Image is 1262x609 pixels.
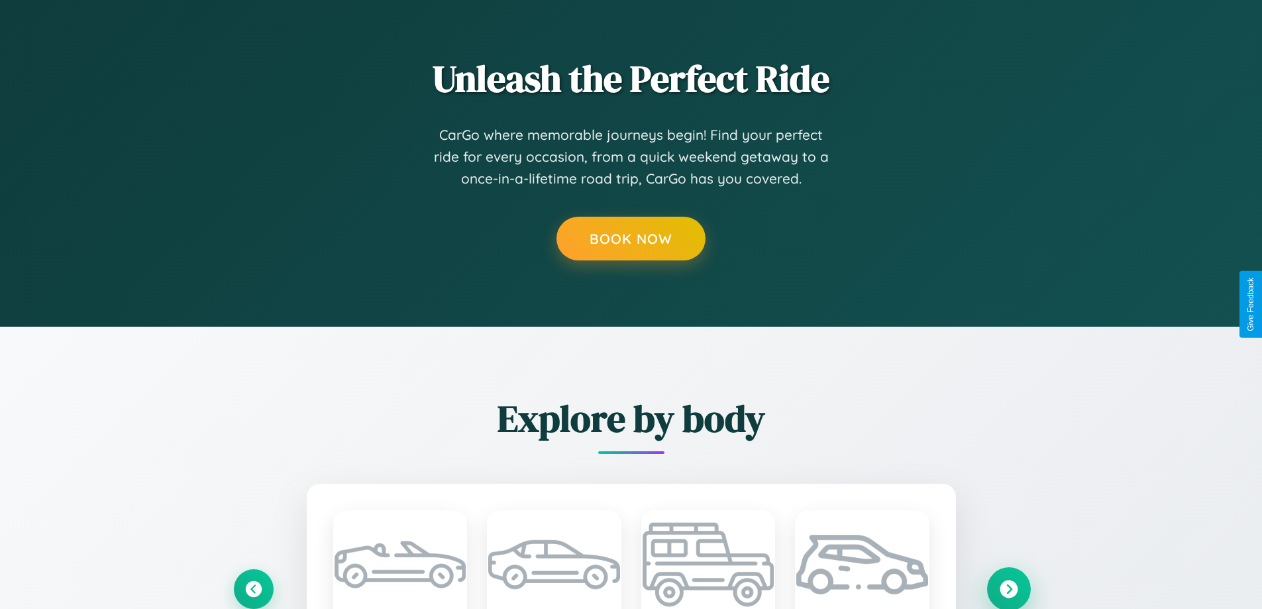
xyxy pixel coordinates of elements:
[234,53,1029,104] h2: Unleash the Perfect Ride
[234,393,1029,444] h2: Explore by body
[556,217,706,260] button: Book Now
[433,124,830,190] p: CarGo where memorable journeys begin! Find your perfect ride for every occasion, from a quick wee...
[1246,278,1255,331] div: Give Feedback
